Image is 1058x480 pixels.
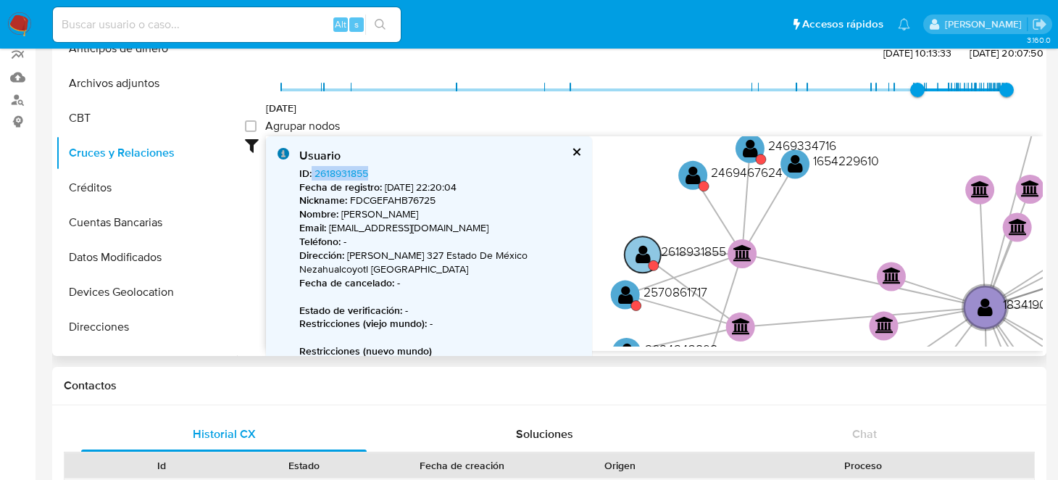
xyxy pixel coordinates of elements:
[315,166,368,181] a: 2618931855
[732,318,751,335] text: 
[299,166,312,181] b: ID :
[299,276,580,290] p: -
[516,426,573,442] span: Soluciones
[299,317,580,331] p: -
[686,165,701,186] text: 
[365,15,395,35] button: search-icon
[56,240,237,275] button: Datos Modificados
[56,66,237,101] button: Archivos adjuntos
[299,276,394,290] b: Fecha de cancelado :
[299,207,580,221] p: [PERSON_NAME]
[299,344,432,358] b: Restricciones (nuevo mundo)
[788,153,803,174] text: 
[299,207,338,221] b: Nombre :
[643,283,707,301] text: 2570861717
[299,304,580,318] p: -
[56,275,237,310] button: Devices Geolocation
[299,248,344,262] b: Dirección :
[802,17,883,32] span: Accesos rápidos
[661,242,726,260] text: 2618931855
[733,244,752,262] text: 
[56,101,237,136] button: CBT
[56,205,237,240] button: Cuentas Bancarias
[56,310,237,344] button: Direcciones
[243,458,365,473] div: Estado
[636,244,651,265] text: 
[299,249,580,276] p: [PERSON_NAME] 327 Estado De México Nezahualcoyotl [GEOGRAPHIC_DATA]
[619,342,634,363] text: 
[1032,17,1047,32] a: Salir
[852,426,877,442] span: Chat
[299,316,427,331] b: Restricciones (viejo mundo) :
[813,152,879,170] text: 1654229610
[53,15,401,34] input: Buscar usuario o caso...
[618,284,633,305] text: 
[1009,218,1028,236] text: 
[386,458,538,473] div: Fecha de creación
[299,180,382,194] b: Fecha de registro :
[299,235,580,249] p: -
[56,136,237,170] button: Cruces y Relaciones
[266,101,297,115] span: [DATE]
[1021,180,1040,197] text: 
[971,181,990,198] text: 
[245,120,257,132] input: Agrupar nodos
[970,46,1043,60] span: [DATE] 20:07:50
[299,234,341,249] b: Teléfono :
[883,46,951,60] span: [DATE] 10:13:33
[1027,34,1051,46] span: 3.160.0
[701,458,1024,473] div: Proceso
[711,163,783,181] text: 2469467624
[743,138,758,159] text: 
[335,17,346,31] span: Alt
[56,344,237,379] button: Dispositivos Point
[559,458,681,473] div: Origen
[644,340,717,358] text: 2624243898
[299,181,580,194] p: [DATE] 22:20:04
[56,170,237,205] button: Créditos
[883,268,901,285] text: 
[299,148,580,164] div: Usuario
[299,220,326,235] b: Email :
[945,17,1027,31] p: brenda.morenoreyes@mercadolibre.com.mx
[571,147,580,157] button: cerrar
[299,194,580,207] p: FDCGEFAHB76725
[193,426,256,442] span: Historial CX
[299,303,402,318] b: Estado de verificación :
[56,31,237,66] button: Anticipos de dinero
[898,18,910,30] a: Notificaciones
[299,193,347,207] b: Nickname :
[978,297,993,318] text: 
[354,17,359,31] span: s
[875,316,894,334] text: 
[64,378,1035,393] h1: Contactos
[265,119,340,133] span: Agrupar nodos
[100,458,222,473] div: Id
[299,221,580,235] p: [EMAIL_ADDRESS][DOMAIN_NAME]
[768,136,836,154] text: 2469334716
